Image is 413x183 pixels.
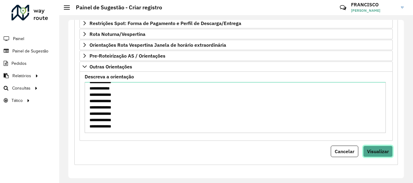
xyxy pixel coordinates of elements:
[351,8,396,13] span: [PERSON_NAME]
[12,48,48,54] span: Painel de Sugestão
[80,51,393,61] a: Pre-Roteirização AS / Orientações
[331,146,358,157] button: Cancelar
[80,72,393,141] div: Outras Orientações
[337,1,350,14] a: Contato Rápido
[70,4,162,11] h2: Painel de Sugestão - Criar registro
[89,53,165,58] span: Pre-Roteirização AS / Orientações
[363,146,393,157] button: Visualizar
[351,2,396,8] h3: FRANCISCO
[12,85,31,91] span: Consultas
[89,21,241,26] span: Restrições Spot: Forma de Pagamento e Perfil de Descarga/Entrega
[80,62,393,72] a: Outras Orientações
[12,73,31,79] span: Relatórios
[89,32,145,36] span: Rota Noturna/Vespertina
[80,29,393,39] a: Rota Noturna/Vespertina
[367,148,389,154] span: Visualizar
[11,60,27,67] span: Pedidos
[89,64,132,69] span: Outras Orientações
[80,18,393,28] a: Restrições Spot: Forma de Pagamento e Perfil de Descarga/Entrega
[335,148,354,154] span: Cancelar
[13,36,24,42] span: Painel
[80,40,393,50] a: Orientações Rota Vespertina Janela de horário extraordinária
[85,73,134,80] label: Descreva a orientação
[11,97,23,104] span: Tático
[89,43,226,47] span: Orientações Rota Vespertina Janela de horário extraordinária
